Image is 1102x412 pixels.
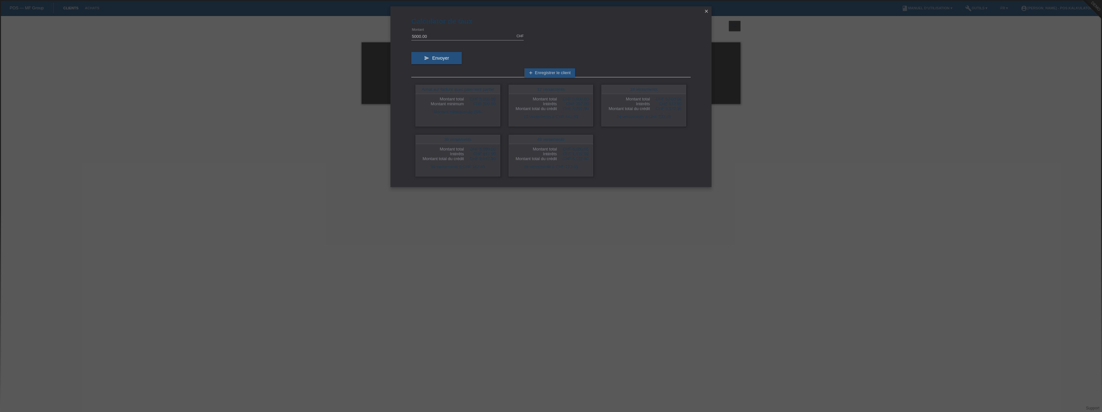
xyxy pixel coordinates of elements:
[513,147,557,151] div: Montant total
[416,108,500,116] div: Montant minimum de 10%
[432,56,449,61] span: Envoyer
[557,101,589,106] div: CHF 297.90
[464,101,496,106] div: CHF 500.00
[513,97,557,101] div: Montant total
[524,68,575,78] a: addEnregistrer le client
[557,97,589,101] div: CHF 5,000.00
[411,17,691,25] h1: Calculator de taux
[702,8,711,15] a: close
[602,85,686,94] div: 24 versements
[513,106,557,111] div: Montant total du crédit
[420,147,464,151] div: Montant total
[513,101,557,106] div: Intérêts
[557,156,589,161] div: CHF 6,122.90
[420,101,464,106] div: Montant minimum
[650,106,682,111] div: CHF 5,572.90
[650,101,682,106] div: CHF 572.90
[509,113,593,121] div: 12 versements à CHF 441.50
[513,156,557,161] div: Montant total du crédit
[606,106,650,111] div: Montant total du crédit
[464,147,496,151] div: CHF 5,000.00
[557,151,589,156] div: CHF 1,122.90
[606,97,650,101] div: Montant total
[420,151,464,156] div: Intérêts
[416,135,500,144] div: 36 versements
[416,163,500,171] div: 36 versements à CHF 162.45
[509,85,593,94] div: 12 versements
[516,34,524,38] div: CHF
[464,97,496,101] div: CHF 5,000.00
[416,85,500,94] div: Achat sur facture avec paiement partiel
[704,9,709,14] i: close
[420,156,464,161] div: Montant total du crédit
[464,156,496,161] div: CHF 5,847.90
[602,113,686,121] div: 24 versements à CHF 232.20
[464,151,496,156] div: CHF 847.90
[557,106,589,111] div: CHF 5,297.90
[513,151,557,156] div: Intérêts
[509,163,593,171] div: 48 versements à CHF 127.55
[420,97,464,101] div: Montant total
[528,70,533,75] i: add
[606,101,650,106] div: Intérêts
[557,147,589,151] div: CHF 5,000.00
[650,97,682,101] div: CHF 5,000.00
[509,135,593,144] div: 48 versements
[411,52,462,64] button: send Envoyer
